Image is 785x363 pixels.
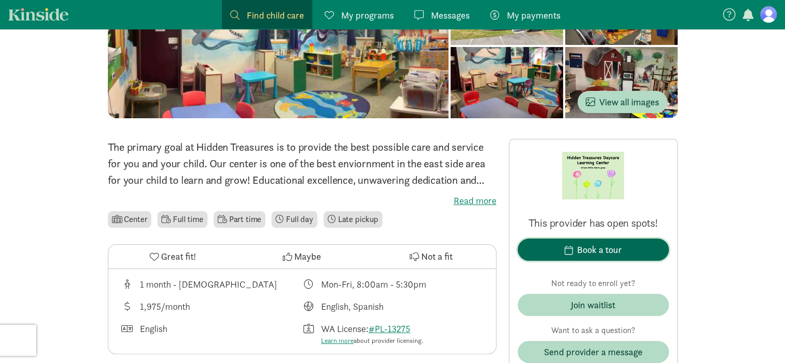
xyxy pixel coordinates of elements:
[121,322,302,346] div: Languages spoken
[366,245,495,269] button: Not a fit
[271,211,317,228] li: Full day
[324,211,382,228] li: Late pickup
[108,195,496,207] label: Read more
[108,211,152,228] li: Center
[214,211,265,228] li: Part time
[140,322,167,346] div: English
[518,239,669,261] button: Book a tour
[157,211,207,228] li: Full time
[321,336,354,345] a: Learn more
[321,336,423,346] div: about provider licensing.
[586,95,659,109] span: View all images
[544,345,643,359] span: Send provider a message
[421,249,453,263] span: Not a fit
[121,299,302,313] div: Average tuition for this program
[577,243,622,257] div: Book a tour
[518,277,669,290] p: Not ready to enroll yet?
[518,294,669,316] button: Join waitlist
[108,245,237,269] button: Great fit!
[121,277,302,291] div: Age range for children that this provider cares for
[237,245,366,269] button: Maybe
[518,216,669,230] p: This provider has open spots!
[321,277,426,291] div: Mon-Fri, 8:00am - 5:30pm
[321,322,423,346] div: WA License:
[294,249,321,263] span: Maybe
[341,8,394,22] span: My programs
[562,148,624,203] img: Provider logo
[140,299,190,313] div: 1,975/month
[518,341,669,363] button: Send provider a message
[108,139,496,188] p: The primary goal at Hidden Treasures is to provide the best possible care and service for you and...
[507,8,560,22] span: My payments
[302,299,484,313] div: Languages taught
[571,298,615,312] div: Join waitlist
[302,322,484,346] div: License number
[431,8,470,22] span: Messages
[140,277,277,291] div: 1 month - [DEMOGRAPHIC_DATA]
[578,91,667,113] button: View all images
[518,324,669,337] p: Want to ask a question?
[302,277,484,291] div: Class schedule
[369,323,410,335] a: #PL-13275
[321,299,383,313] div: English, Spanish
[247,8,304,22] span: Find child care
[8,8,69,21] a: Kinside
[161,249,196,263] span: Great fit!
